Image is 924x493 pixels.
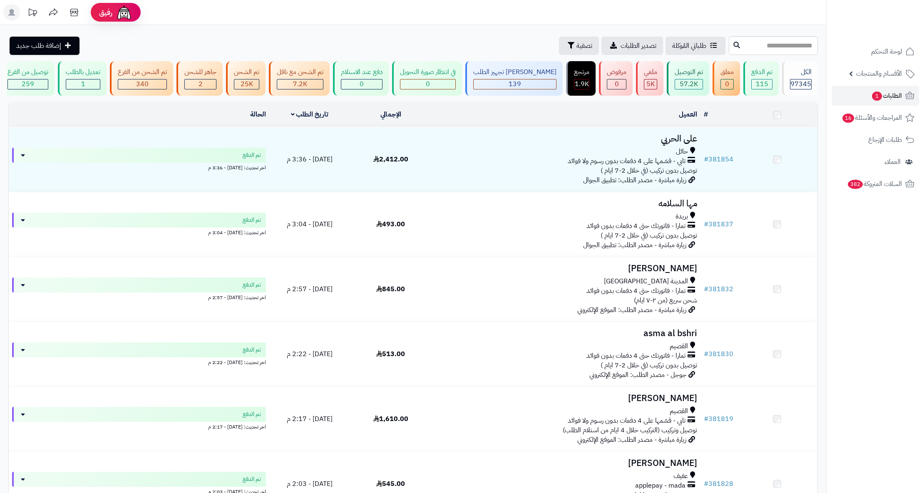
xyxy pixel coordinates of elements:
[474,79,556,89] div: 139
[12,357,266,366] div: اخر تحديث: [DATE] - 2:22 م
[842,114,854,123] span: 16
[884,156,901,168] span: العملاء
[604,277,688,286] span: المدينة [GEOGRAPHIC_DATA]
[589,370,686,380] span: جوجل - مصدر الطلب: الموقع الإلكتروني
[832,174,919,194] a: السلات المتروكة382
[872,92,882,101] span: 1
[277,79,323,89] div: 7222
[868,134,902,146] span: طلبات الإرجاع
[704,154,708,164] span: #
[568,416,686,426] span: تابي - قسّمها على 4 دفعات بدون رسوم ولا فوائد
[756,79,768,89] span: 115
[601,37,663,55] a: تصدير الطلبات
[704,284,708,294] span: #
[676,212,688,221] span: بريدة
[635,481,686,491] span: applepay - mada
[185,79,216,89] div: 2
[291,109,329,119] a: تاريخ الطلب
[665,61,711,96] a: تم التوصيل 57.2K
[679,109,697,119] a: العميل
[644,79,657,89] div: 5009
[199,79,203,89] span: 2
[601,230,697,240] span: توصيل بدون تركيب (في خلال 2-7 ايام )
[832,130,919,150] a: طلبات الإرجاع
[464,61,564,96] a: [PERSON_NAME] تجهيز الطلب 139
[509,79,521,89] span: 139
[790,79,811,89] span: 97345
[601,360,697,370] span: توصيل بدون تركيب (في خلال 2-7 ايام )
[675,67,703,77] div: تم التوصيل
[704,479,733,489] a: #381828
[22,4,43,23] a: تحديثات المنصة
[704,479,708,489] span: #
[376,219,405,229] span: 493.00
[711,61,742,96] a: معلق 0
[780,61,820,96] a: الكل97345
[586,351,686,361] span: تمارا - فاتورتك حتى 4 دفعات بدون فوائد
[742,61,780,96] a: تم الدفع 115
[646,79,655,89] span: 5K
[435,394,697,403] h3: [PERSON_NAME]
[12,163,266,171] div: اخر تحديث: [DATE] - 3:36 م
[672,41,706,51] span: طلباتي المُوكلة
[400,79,455,89] div: 0
[583,175,686,185] span: زيارة مباشرة - مصدر الطلب: تطبيق الجوال
[848,180,863,189] span: 382
[287,219,333,229] span: [DATE] - 3:04 م
[607,67,626,77] div: مرفوض
[680,79,698,89] span: 57.2K
[704,219,733,229] a: #381837
[224,61,267,96] a: تم الشحن 25K
[373,154,408,164] span: 2,412.00
[597,61,634,96] a: مرفوض 0
[704,154,733,164] a: #381854
[576,41,592,51] span: تصفية
[583,240,686,250] span: زيارة مباشرة - مصدر الطلب: تطبيق الجوال
[56,61,108,96] a: تعديل بالطلب 1
[704,414,733,424] a: #381819
[243,346,261,354] span: تم الدفع
[243,281,261,289] span: تم الدفع
[341,67,383,77] div: دفع عند الاستلام
[12,292,266,301] div: اخر تحديث: [DATE] - 2:57 م
[376,479,405,489] span: 545.00
[234,79,259,89] div: 24989
[720,67,734,77] div: معلق
[7,67,48,77] div: توصيل من الفرع
[790,67,812,77] div: الكل
[12,422,266,431] div: اخر تحديث: [DATE] - 2:17 م
[847,178,902,190] span: السلات المتروكة
[243,216,261,224] span: تم الدفع
[832,86,919,106] a: الطلبات1
[435,264,697,273] h3: [PERSON_NAME]
[435,199,697,208] h3: مها السلامه
[575,79,589,89] span: 1.9K
[670,406,688,416] span: القصيم
[871,90,902,102] span: الطلبات
[81,79,85,89] span: 1
[751,67,772,77] div: تم الدفع
[116,4,132,21] img: ai-face.png
[376,284,405,294] span: 845.00
[267,61,331,96] a: تم الشحن مع ناقل 7.2K
[704,284,733,294] a: #381832
[234,67,259,77] div: تم الشحن
[634,295,697,305] span: شحن سريع (من ٢-٧ ايام)
[577,435,686,445] span: زيارة مباشرة - مصدر الطلب: الموقع الإلكتروني
[666,37,725,55] a: طلباتي المُوكلة
[66,79,100,89] div: 1
[243,151,261,159] span: تم الدفع
[574,79,589,89] div: 1855
[118,67,167,77] div: تم الشحن من الفرع
[243,410,261,419] span: تم الدفع
[66,67,100,77] div: تعديل بالطلب
[842,112,902,124] span: المراجعات والأسئلة
[136,79,149,89] span: 340
[676,147,688,156] span: حائل
[376,349,405,359] span: 513.00
[373,414,408,424] span: 1,610.00
[277,67,323,77] div: تم الشحن مع ناقل
[634,61,665,96] a: ملغي 5K
[435,329,697,338] h3: asma al bshri
[563,425,697,435] span: توصيل وتركيب (التركيب خلال 4 ايام من استلام الطلب)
